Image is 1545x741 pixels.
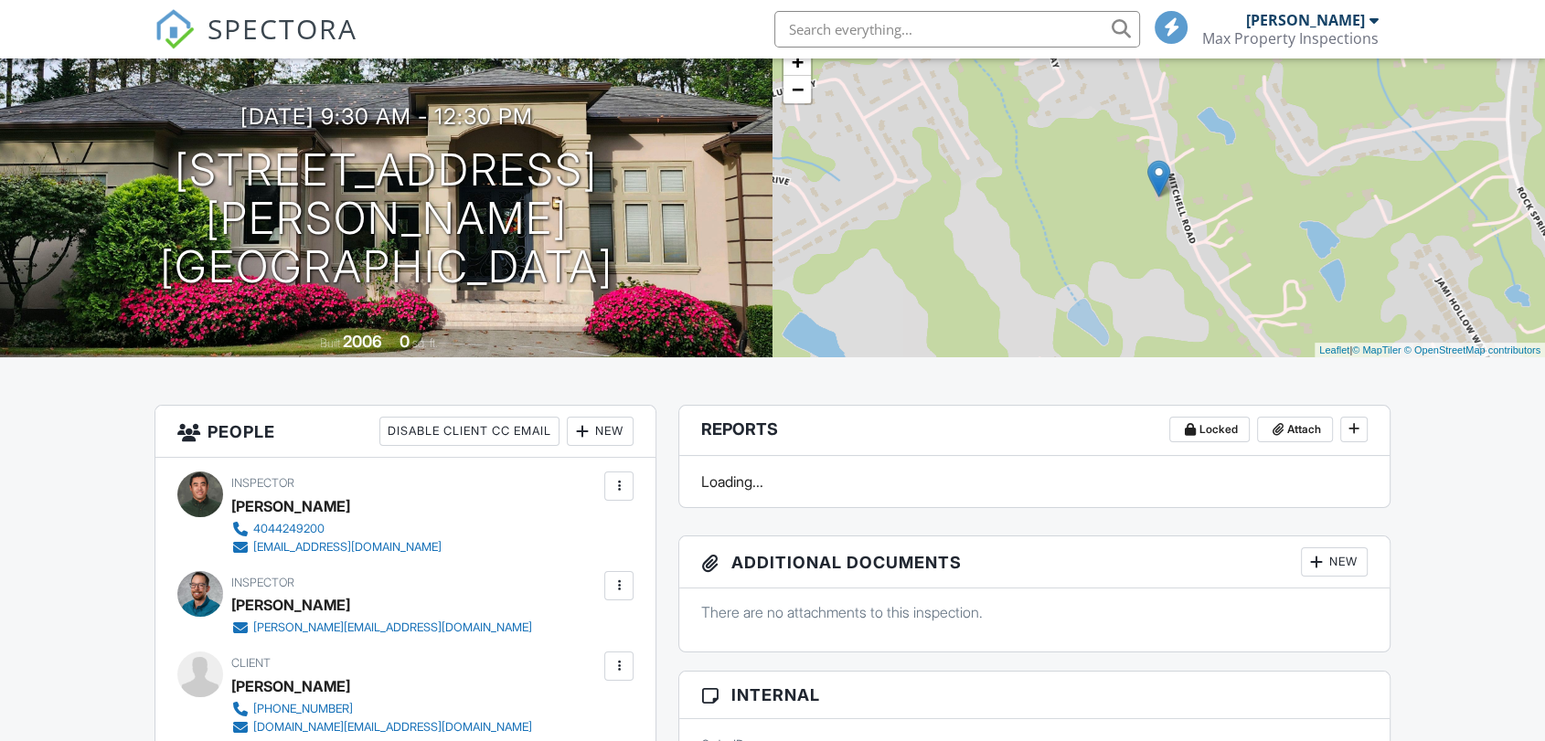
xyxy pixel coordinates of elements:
[783,48,811,76] a: Zoom in
[1301,547,1368,577] div: New
[231,576,294,589] span: Inspector
[231,492,350,520] div: [PERSON_NAME]
[208,9,357,48] span: SPECTORA
[29,146,743,291] h1: [STREET_ADDRESS][PERSON_NAME] [GEOGRAPHIC_DATA]
[774,11,1140,48] input: Search everything...
[1404,344,1540,355] a: © OpenStreetMap contributors
[320,336,340,350] span: Built
[253,620,532,635] div: [PERSON_NAME][EMAIL_ADDRESS][DOMAIN_NAME]
[379,417,559,446] div: Disable Client CC Email
[1315,343,1545,358] div: |
[1202,29,1379,48] div: Max Property Inspections
[343,332,382,351] div: 2006
[231,700,532,718] a: [PHONE_NUMBER]
[231,718,532,736] a: [DOMAIN_NAME][EMAIL_ADDRESS][DOMAIN_NAME]
[154,25,357,63] a: SPECTORA
[154,9,195,49] img: The Best Home Inspection Software - Spectora
[412,336,438,350] span: sq. ft.
[240,104,533,129] h3: [DATE] 9:30 am - 12:30 pm
[231,591,350,619] div: [PERSON_NAME]
[400,332,410,351] div: 0
[253,720,532,735] div: [DOMAIN_NAME][EMAIL_ADDRESS][DOMAIN_NAME]
[679,672,1390,719] h3: Internal
[231,538,442,556] a: [EMAIL_ADDRESS][DOMAIN_NAME]
[783,76,811,103] a: Zoom out
[155,406,655,458] h3: People
[567,417,634,446] div: New
[1246,11,1365,29] div: [PERSON_NAME]
[231,672,350,700] div: [PERSON_NAME]
[253,702,353,716] div: [PHONE_NUMBER]
[231,619,532,637] a: [PERSON_NAME][EMAIL_ADDRESS][DOMAIN_NAME]
[231,476,294,490] span: Inspector
[701,602,1368,622] p: There are no attachments to this inspection.
[253,540,442,555] div: [EMAIL_ADDRESS][DOMAIN_NAME]
[231,656,271,670] span: Client
[253,522,325,536] div: 4044249200
[1352,344,1401,355] a: © MapTiler
[231,520,442,538] a: 4044249200
[1319,344,1349,355] a: Leaflet
[679,536,1390,588] h3: Additional Documents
